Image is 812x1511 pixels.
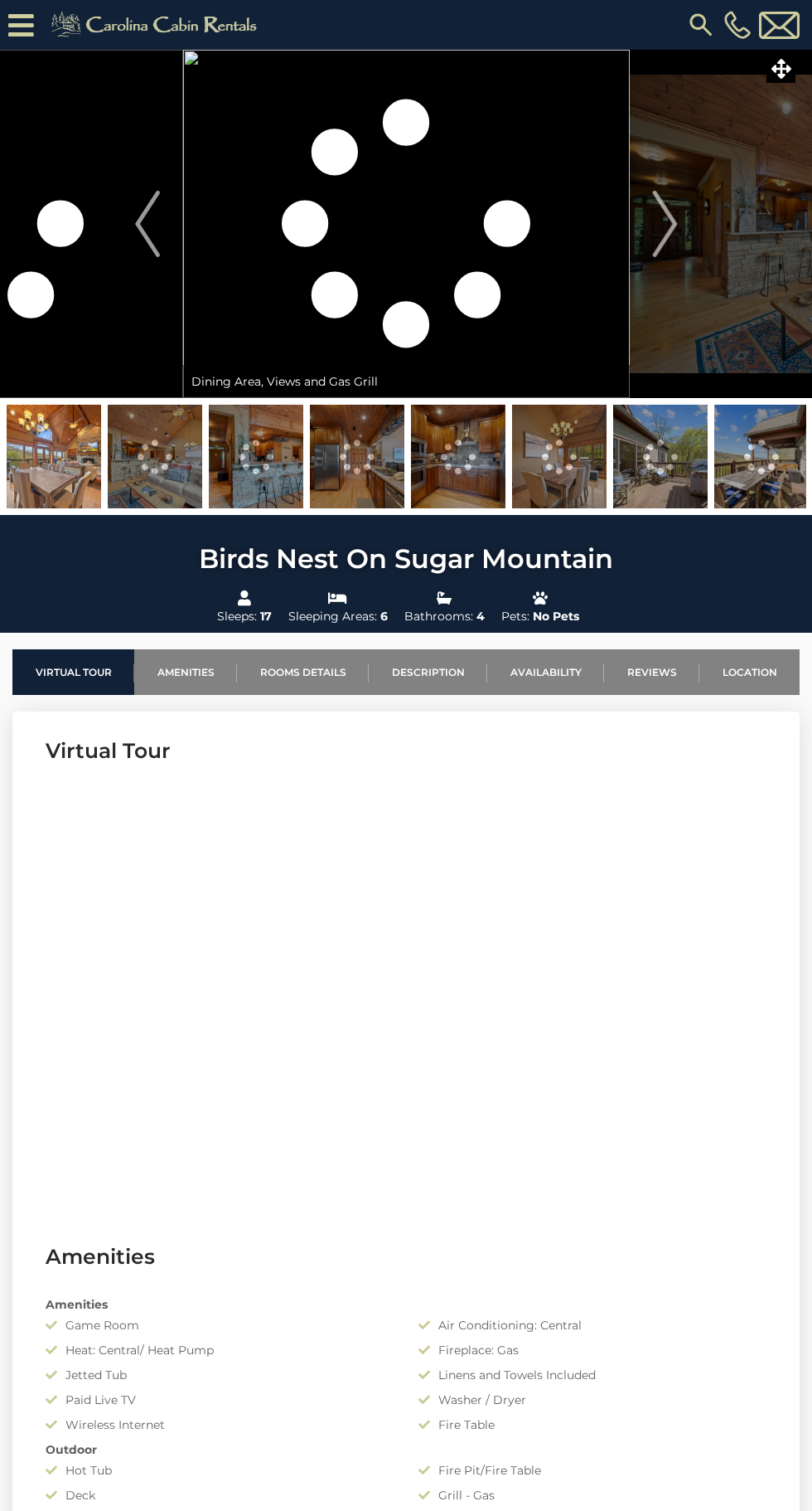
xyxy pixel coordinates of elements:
img: 168440276 [209,405,303,508]
a: Availability [487,649,604,695]
img: 168603404 [411,405,505,508]
img: arrow [135,191,160,257]
img: search-regular.svg [686,10,716,40]
a: Description [369,649,487,695]
img: arrow [652,191,677,257]
div: Outdoor [33,1441,779,1458]
div: Game Room [33,1317,406,1334]
div: Grill - Gas [406,1487,779,1504]
div: Jetted Tub [33,1367,406,1383]
div: Amenities [33,1296,779,1313]
div: Dining Area, Views and Gas Grill [183,365,630,398]
a: Rooms Details [237,649,369,695]
div: Fireplace: Gas [406,1342,779,1358]
div: Fire Pit/Fire Table [406,1462,779,1479]
h3: Amenities [46,1242,766,1271]
a: Reviews [604,649,699,695]
img: 168603399 [108,405,202,508]
div: Linens and Towels Included [406,1367,779,1383]
div: Heat: Central/ Heat Pump [33,1342,406,1358]
div: Washer / Dryer [406,1392,779,1408]
a: Amenities [134,649,237,695]
a: Location [699,649,800,695]
div: Deck [33,1487,406,1504]
div: Air Conditioning: Central [406,1317,779,1334]
h3: Virtual Tour [46,736,766,765]
div: Paid Live TV [33,1392,406,1408]
img: 168603413 [714,405,809,508]
div: Wireless Internet [33,1416,406,1433]
img: 168603402 [512,405,607,508]
img: 168603414 [613,405,708,508]
img: 168603403 [7,405,101,508]
img: Khaki-logo.png [42,8,271,41]
div: Fire Table [406,1416,779,1433]
a: Virtual Tour [12,649,134,695]
img: 168603406 [310,405,404,508]
button: Previous [113,50,183,398]
button: Next [630,50,700,398]
div: Hot Tub [33,1462,406,1479]
a: [PHONE_NUMBER] [720,11,755,39]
